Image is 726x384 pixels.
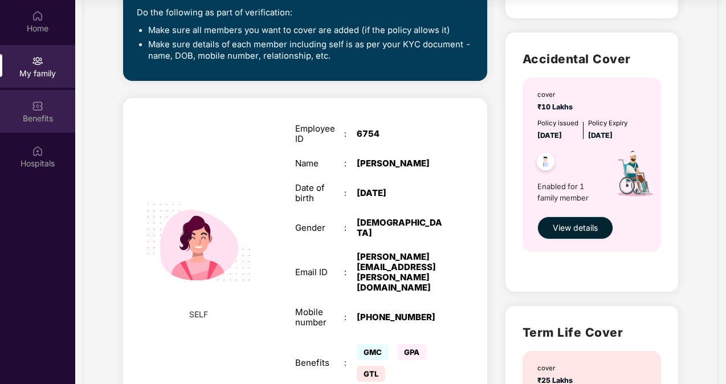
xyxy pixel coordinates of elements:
[344,358,357,368] div: :
[537,103,576,111] span: ₹10 Lakhs
[523,323,661,342] h2: Term Life Cover
[295,124,344,144] div: Employee ID
[537,363,576,374] div: cover
[357,366,385,382] span: GTL
[344,267,357,277] div: :
[295,158,344,169] div: Name
[344,312,357,322] div: :
[295,223,344,233] div: Gender
[357,218,443,238] div: [DEMOGRAPHIC_DATA]
[532,149,560,177] img: svg+xml;base64,PHN2ZyB4bWxucz0iaHR0cDovL3d3dy53My5vcmcvMjAwMC9zdmciIHdpZHRoPSI0OC45NDMiIGhlaWdodD...
[32,10,43,22] img: svg+xml;base64,PHN2ZyBpZD0iSG9tZSIgeG1sbnM9Imh0dHA6Ly93d3cudzMub3JnLzIwMDAvc3ZnIiB3aWR0aD0iMjAiIG...
[148,25,473,36] li: Make sure all members you want to cover are added (if the policy allows it)
[295,358,344,368] div: Benefits
[357,188,443,198] div: [DATE]
[357,312,443,322] div: [PHONE_NUMBER]
[189,308,208,321] span: SELF
[133,177,264,308] img: svg+xml;base64,PHN2ZyB4bWxucz0iaHR0cDovL3d3dy53My5vcmcvMjAwMC9zdmciIHdpZHRoPSIyMjQiIGhlaWdodD0iMT...
[137,6,473,19] div: Do the following as part of verification:
[344,158,357,169] div: :
[295,183,344,203] div: Date of birth
[553,222,598,234] span: View details
[148,39,473,62] li: Make sure details of each member including self is as per your KYC document - name, DOB, mobile n...
[295,307,344,328] div: Mobile number
[397,344,426,360] span: GPA
[32,55,43,67] img: svg+xml;base64,PHN2ZyB3aWR0aD0iMjAiIGhlaWdodD0iMjAiIHZpZXdCb3g9IjAgMCAyMCAyMCIgZmlsbD0ibm9uZSIgeG...
[32,100,43,112] img: svg+xml;base64,PHN2ZyBpZD0iQmVuZWZpdHMiIHhtbG5zPSJodHRwOi8vd3d3LnczLm9yZy8yMDAwL3N2ZyIgd2lkdGg9Ij...
[357,129,443,139] div: 6754
[357,344,389,360] span: GMC
[537,90,576,100] div: cover
[537,216,613,239] button: View details
[537,131,562,140] span: [DATE]
[588,119,627,129] div: Policy Expiry
[344,188,357,198] div: :
[602,141,666,211] img: icon
[295,267,344,277] div: Email ID
[537,119,578,129] div: Policy issued
[523,50,661,68] h2: Accidental Cover
[32,145,43,157] img: svg+xml;base64,PHN2ZyBpZD0iSG9zcGl0YWxzIiB4bWxucz0iaHR0cDovL3d3dy53My5vcmcvMjAwMC9zdmciIHdpZHRoPS...
[537,181,602,204] span: Enabled for 1 family member
[357,158,443,169] div: [PERSON_NAME]
[588,131,613,140] span: [DATE]
[357,252,443,292] div: [PERSON_NAME][EMAIL_ADDRESS][PERSON_NAME][DOMAIN_NAME]
[344,223,357,233] div: :
[344,129,357,139] div: :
